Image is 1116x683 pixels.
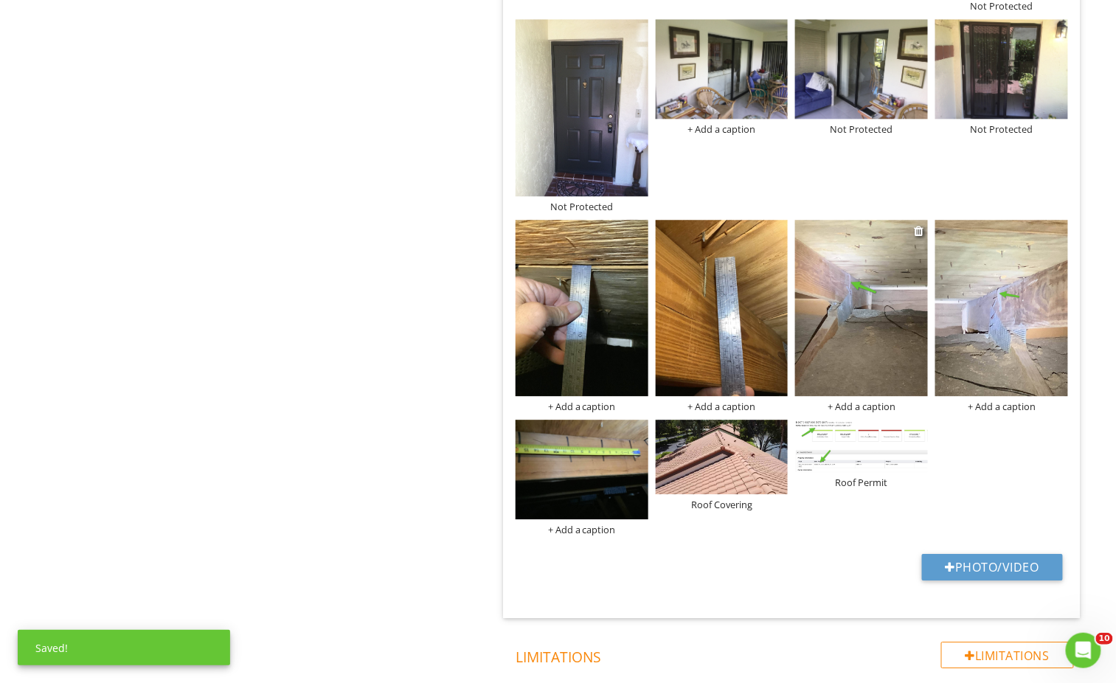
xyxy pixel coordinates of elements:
img: photo.jpg [935,19,1068,119]
img: data [795,220,928,397]
span: 10 [1096,633,1113,645]
img: data [516,220,648,397]
button: Photo/Video [922,554,1063,580]
div: + Add a caption [516,401,648,412]
div: + Add a caption [656,123,789,135]
div: + Add a caption [656,401,789,412]
div: + Add a caption [516,524,648,535]
div: + Add a caption [935,401,1068,412]
img: data [516,420,648,519]
img: photo.jpg [516,19,648,196]
div: Not Protected [516,201,648,212]
div: Roof Covering [656,499,789,510]
img: data [935,220,1068,397]
img: data [656,220,789,397]
iframe: Intercom live chat [1066,633,1101,668]
img: data [795,420,928,472]
div: Saved! [18,630,230,665]
div: Limitations [941,642,1074,668]
img: data [656,420,789,494]
div: Roof Permit [795,476,928,488]
div: Not Protected [795,123,928,135]
img: photo.jpg [656,19,789,119]
h4: Limitations [516,642,1074,667]
img: photo.jpg [795,19,928,119]
div: Not Protected [935,123,1068,135]
div: + Add a caption [795,401,928,412]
